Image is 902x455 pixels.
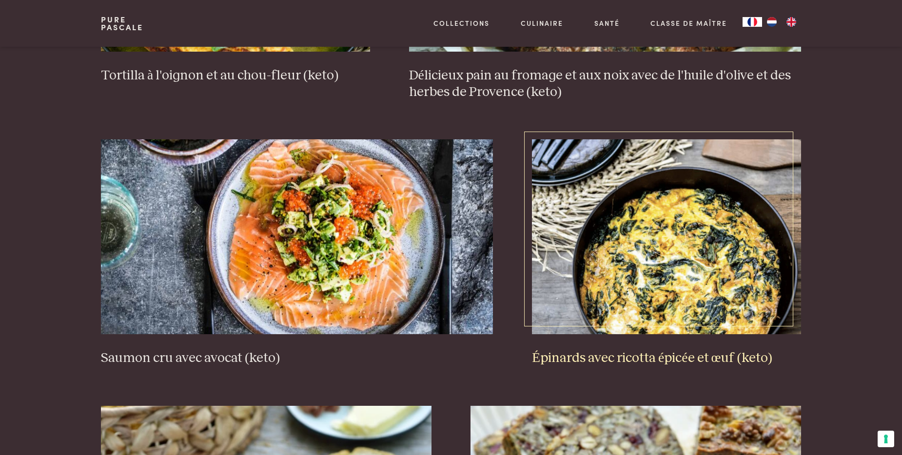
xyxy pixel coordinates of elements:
a: FR [743,17,762,27]
h3: Saumon cru avec avocat (keto) [101,350,493,367]
a: Classe de maître [650,18,727,28]
button: Vos préférences en matière de consentement pour les technologies de suivi [878,431,894,447]
h3: Tortilla à l'oignon et au chou-fleur (keto) [101,67,370,84]
h3: Épinards avec ricotta épicée et œuf (keto) [532,350,801,367]
a: Épinards avec ricotta épicée et œuf (keto) Épinards avec ricotta épicée et œuf (keto) [532,139,801,366]
img: Épinards avec ricotta épicée et œuf (keto) [532,139,801,334]
a: PurePascale [101,16,143,31]
aside: Language selected: Français [743,17,801,27]
div: Language [743,17,762,27]
a: Culinaire [521,18,563,28]
img: Saumon cru avec avocat (keto) [101,139,493,334]
a: Saumon cru avec avocat (keto) Saumon cru avec avocat (keto) [101,139,493,366]
a: NL [762,17,782,27]
a: Santé [594,18,620,28]
ul: Language list [762,17,801,27]
a: Collections [433,18,490,28]
h3: Délicieux pain au fromage et aux noix avec de l'huile d'olive et des herbes de Provence (keto) [409,67,802,101]
a: EN [782,17,801,27]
